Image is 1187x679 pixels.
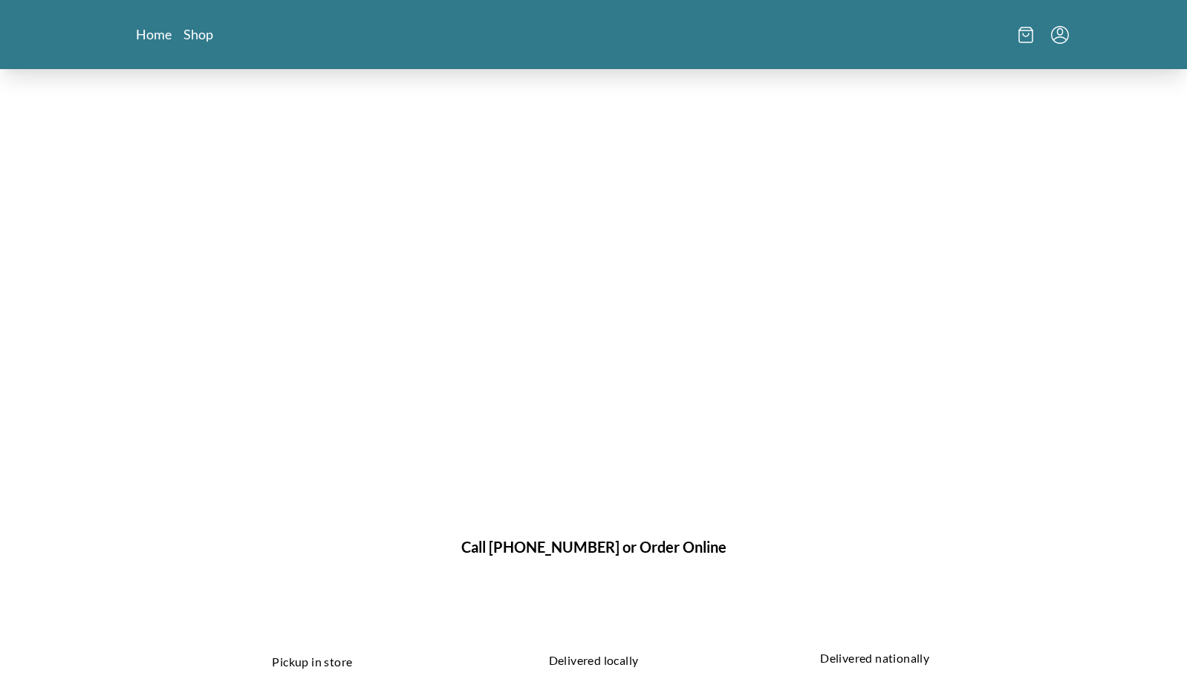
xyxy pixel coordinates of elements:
img: delivered nationally [842,605,908,642]
a: Home [136,25,172,43]
button: Menu [1051,26,1069,44]
p: Pickup in store [189,650,435,674]
img: delivered locally [565,605,622,644]
h1: Call [PHONE_NUMBER] or Order Online [154,536,1033,558]
p: Delivered locally [471,649,717,672]
p: Delivered nationally [752,646,998,670]
img: logo [549,12,638,53]
a: Shop [183,25,213,43]
a: Logo [549,12,638,57]
img: pickup in store [293,605,331,646]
